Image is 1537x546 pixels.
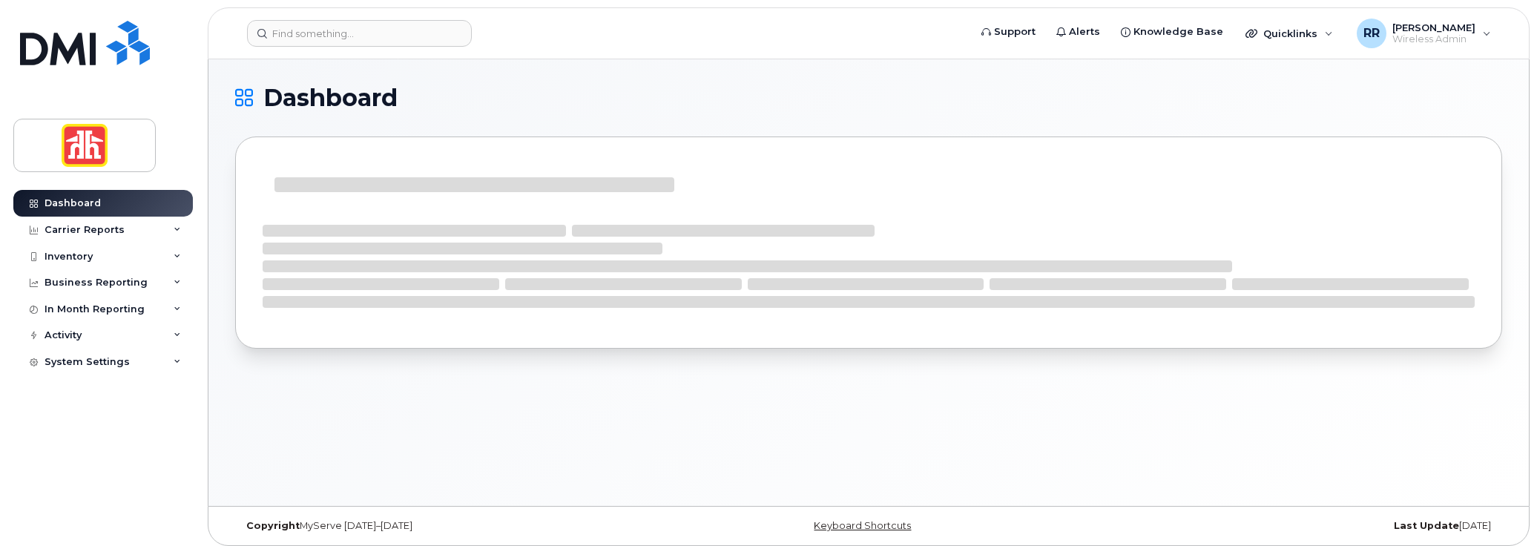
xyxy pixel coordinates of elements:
a: Keyboard Shortcuts [814,520,911,531]
div: [DATE] [1080,520,1502,532]
strong: Copyright [246,520,300,531]
div: MyServe [DATE]–[DATE] [235,520,657,532]
span: Dashboard [263,87,398,109]
strong: Last Update [1394,520,1459,531]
